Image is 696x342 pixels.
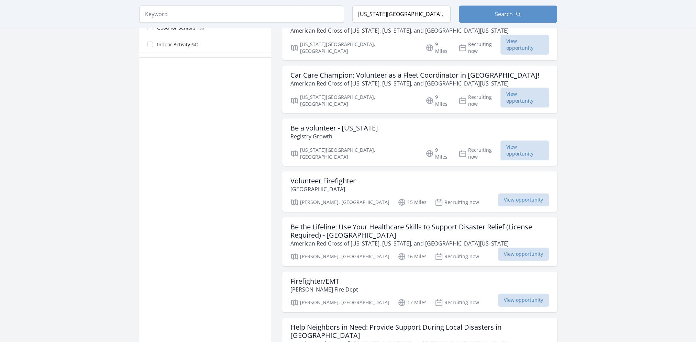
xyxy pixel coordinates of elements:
[459,5,557,23] button: Search
[290,223,549,239] h3: Be the Lifeline: Use Your Healthcare Skills to Support Disaster Relief (License Required) - [GEOG...
[290,132,378,140] p: Registry Growth
[290,177,356,185] h3: Volunteer Firefighter
[500,35,549,55] span: View opportunity
[290,252,389,261] p: [PERSON_NAME], [GEOGRAPHIC_DATA]
[459,147,500,160] p: Recruiting now
[498,294,549,307] span: View opportunity
[426,41,450,55] p: 9 Miles
[290,298,389,307] p: [PERSON_NAME], [GEOGRAPHIC_DATA]
[290,79,539,88] p: American Red Cross of [US_STATE], [US_STATE], and [GEOGRAPHIC_DATA][US_STATE]
[290,185,356,193] p: [GEOGRAPHIC_DATA]
[290,198,389,206] p: [PERSON_NAME], [GEOGRAPHIC_DATA]
[398,198,427,206] p: 15 Miles
[435,198,479,206] p: Recruiting now
[290,41,418,55] p: [US_STATE][GEOGRAPHIC_DATA], [GEOGRAPHIC_DATA]
[282,171,557,212] a: Volunteer Firefighter [GEOGRAPHIC_DATA] [PERSON_NAME], [GEOGRAPHIC_DATA] 15 Miles Recruiting now ...
[290,71,539,79] h3: Car Care Champion: Volunteer as a Fleet Coordinator in [GEOGRAPHIC_DATA]!
[290,285,358,294] p: [PERSON_NAME] Fire Dept
[435,252,479,261] p: Recruiting now
[459,41,500,55] p: Recruiting now
[290,277,358,285] h3: Firefighter/EMT
[398,298,427,307] p: 17 Miles
[500,140,549,160] span: View opportunity
[495,10,513,18] span: Search
[498,193,549,206] span: View opportunity
[191,42,199,48] span: 642
[290,323,549,340] h3: Help Neighbors in Need: Provide Support During Local Disasters in [GEOGRAPHIC_DATA]
[498,248,549,261] span: View opportunity
[147,42,153,47] input: Indoor Activity 642
[290,124,378,132] h3: Be a volunteer - [US_STATE]
[426,94,450,107] p: 9 Miles
[290,26,540,35] p: American Red Cross of [US_STATE], [US_STATE], and [GEOGRAPHIC_DATA][US_STATE]
[282,217,557,266] a: Be the Lifeline: Use Your Healthcare Skills to Support Disaster Relief (License Required) - [GEOG...
[459,94,500,107] p: Recruiting now
[157,41,190,48] span: Indoor Activity
[282,272,557,312] a: Firefighter/EMT [PERSON_NAME] Fire Dept [PERSON_NAME], [GEOGRAPHIC_DATA] 17 Miles Recruiting now ...
[290,147,418,160] p: [US_STATE][GEOGRAPHIC_DATA], [GEOGRAPHIC_DATA]
[352,5,451,23] input: Location
[426,147,450,160] p: 9 Miles
[398,252,427,261] p: 16 Miles
[282,13,557,60] a: Share a Smile: Volunteer with Red Cross Blood Drives in [GEOGRAPHIC_DATA]! American Red Cross of ...
[290,239,549,248] p: American Red Cross of [US_STATE], [US_STATE], and [GEOGRAPHIC_DATA][US_STATE]
[282,118,557,166] a: Be a volunteer - [US_STATE] Registry Growth [US_STATE][GEOGRAPHIC_DATA], [GEOGRAPHIC_DATA] 9 Mile...
[139,5,344,23] input: Keyword
[282,66,557,113] a: Car Care Champion: Volunteer as a Fleet Coordinator in [GEOGRAPHIC_DATA]! American Red Cross of [...
[290,94,418,107] p: [US_STATE][GEOGRAPHIC_DATA], [GEOGRAPHIC_DATA]
[500,88,549,107] span: View opportunity
[435,298,479,307] p: Recruiting now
